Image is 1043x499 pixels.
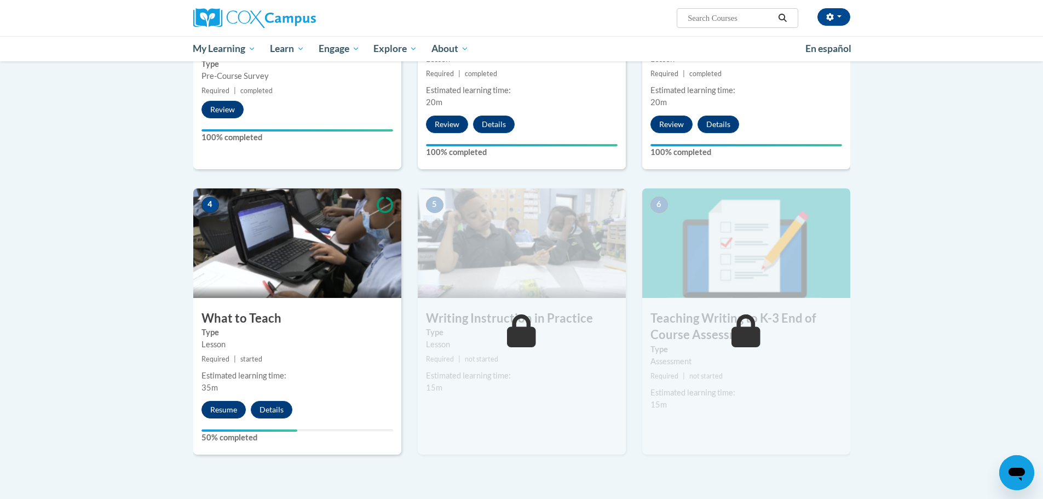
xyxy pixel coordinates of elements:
[186,36,263,61] a: My Learning
[426,144,618,146] div: Your progress
[426,339,618,351] div: Lesson
[465,70,497,78] span: completed
[373,42,417,55] span: Explore
[193,310,401,327] h3: What to Teach
[650,84,842,96] div: Estimated learning time:
[312,36,367,61] a: Engage
[418,188,626,298] img: Course Image
[234,87,236,95] span: |
[319,42,360,55] span: Engage
[366,36,424,61] a: Explore
[683,70,685,78] span: |
[424,36,476,61] a: About
[201,197,219,213] span: 4
[426,84,618,96] div: Estimated learning time:
[689,372,723,380] span: not started
[774,12,791,25] button: Search
[426,70,454,78] span: Required
[193,8,401,28] a: Cox Campus
[234,355,236,363] span: |
[426,116,468,133] button: Review
[426,97,442,107] span: 20m
[798,37,858,60] a: En español
[999,455,1034,490] iframe: Button to launch messaging window
[426,146,618,158] label: 100% completed
[650,116,693,133] button: Review
[201,401,246,418] button: Resume
[240,355,262,363] span: started
[650,355,842,368] div: Assessment
[805,43,851,54] span: En español
[201,370,393,382] div: Estimated learning time:
[201,326,393,339] label: Type
[193,42,256,55] span: My Learning
[650,197,668,213] span: 6
[201,87,229,95] span: Required
[263,36,312,61] a: Learn
[426,326,618,339] label: Type
[193,188,401,298] img: Course Image
[642,188,850,298] img: Course Image
[642,310,850,344] h3: Teaching Writing to K-3 End of Course Assessment
[201,131,393,144] label: 100% completed
[426,355,454,363] span: Required
[418,310,626,327] h3: Writing Instruction in Practice
[650,400,667,409] span: 15m
[431,42,469,55] span: About
[426,383,442,392] span: 15m
[201,101,244,118] button: Review
[687,12,774,25] input: Search Courses
[698,116,739,133] button: Details
[817,8,850,26] button: Account Settings
[650,144,842,146] div: Your progress
[458,70,460,78] span: |
[201,355,229,363] span: Required
[240,87,273,95] span: completed
[650,97,667,107] span: 20m
[650,146,842,158] label: 100% completed
[465,355,498,363] span: not started
[426,197,443,213] span: 5
[201,129,393,131] div: Your progress
[650,387,842,399] div: Estimated learning time:
[201,70,393,82] div: Pre-Course Survey
[426,370,618,382] div: Estimated learning time:
[270,42,304,55] span: Learn
[650,343,842,355] label: Type
[689,70,722,78] span: completed
[201,432,393,444] label: 50% completed
[650,372,678,380] span: Required
[201,339,393,351] div: Lesson
[650,70,678,78] span: Required
[683,372,685,380] span: |
[201,383,218,392] span: 35m
[473,116,515,133] button: Details
[201,429,297,432] div: Your progress
[201,58,393,70] label: Type
[251,401,292,418] button: Details
[458,355,460,363] span: |
[177,36,867,61] div: Main menu
[193,8,316,28] img: Cox Campus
